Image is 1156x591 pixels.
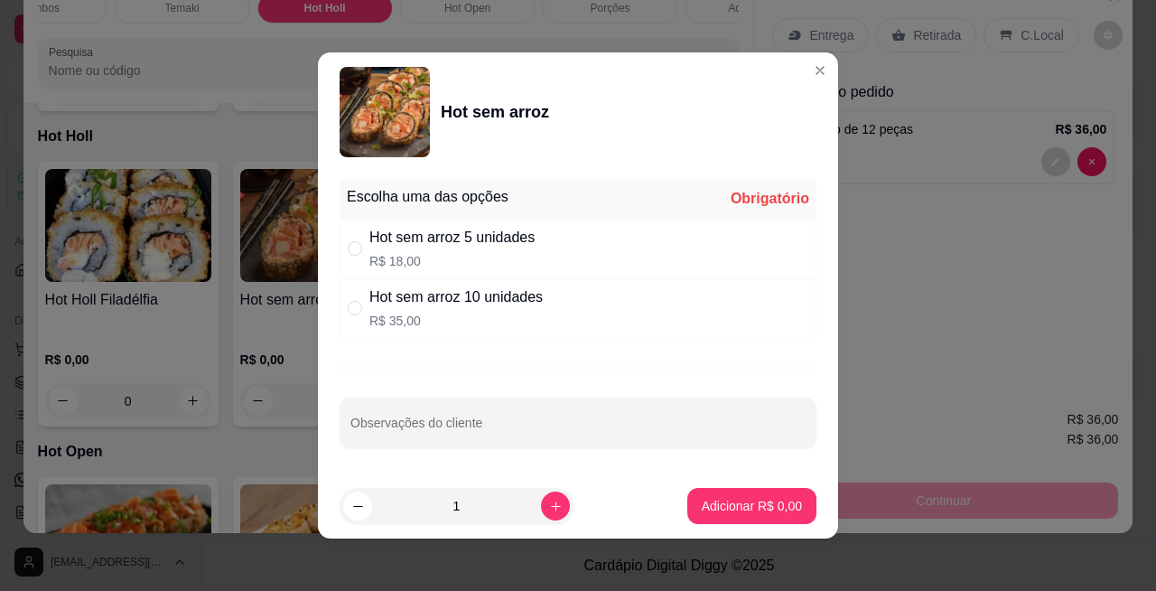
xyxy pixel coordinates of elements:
[687,488,816,524] button: Adicionar R$ 0,00
[369,286,543,308] div: Hot sem arroz 10 unidades
[369,252,535,270] p: R$ 18,00
[369,312,543,330] p: R$ 35,00
[340,67,430,157] img: product-image
[541,492,570,521] button: increase-product-quantity
[731,188,809,210] div: Obrigatório
[441,99,549,125] div: Hot sem arroz
[347,186,508,208] div: Escolha uma das opções
[350,421,806,439] input: Observações do cliente
[702,497,802,515] p: Adicionar R$ 0,00
[343,492,372,521] button: decrease-product-quantity
[369,227,535,249] div: Hot sem arroz 5 unidades
[806,56,834,85] button: Close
